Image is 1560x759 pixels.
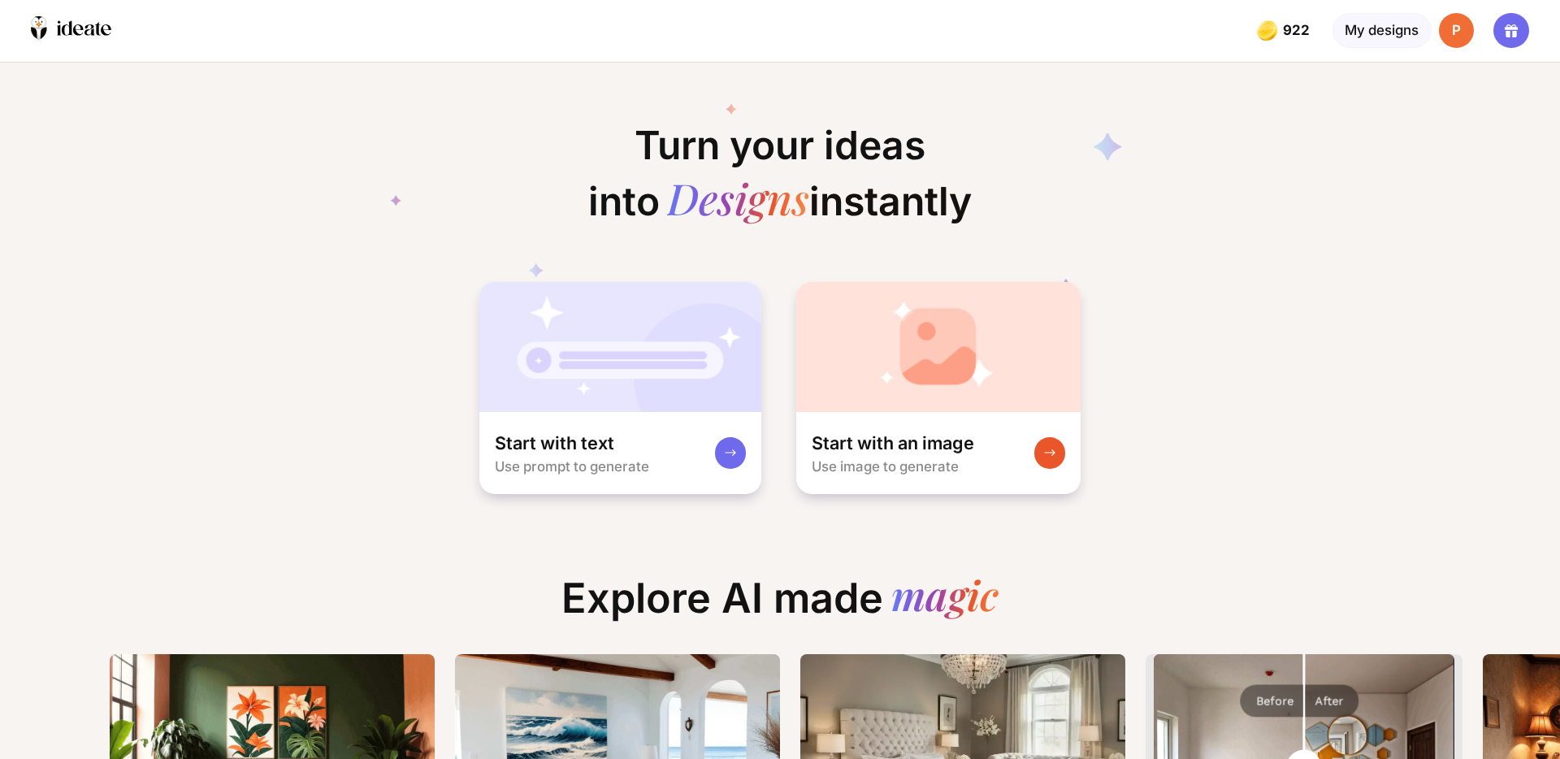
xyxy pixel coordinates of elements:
[796,282,1081,412] img: startWithImageCardBg.jpg
[1283,23,1313,38] span: 922
[495,458,649,475] div: Use prompt to generate
[479,282,762,412] img: startWithTextCardBg.jpg
[812,458,959,475] div: Use image to generate
[546,574,1014,638] div: Explore AI made
[1332,13,1432,48] div: My designs
[1439,13,1474,48] div: P
[891,574,999,622] div: magic
[495,432,614,455] div: Start with text
[812,432,974,455] div: Start with an image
